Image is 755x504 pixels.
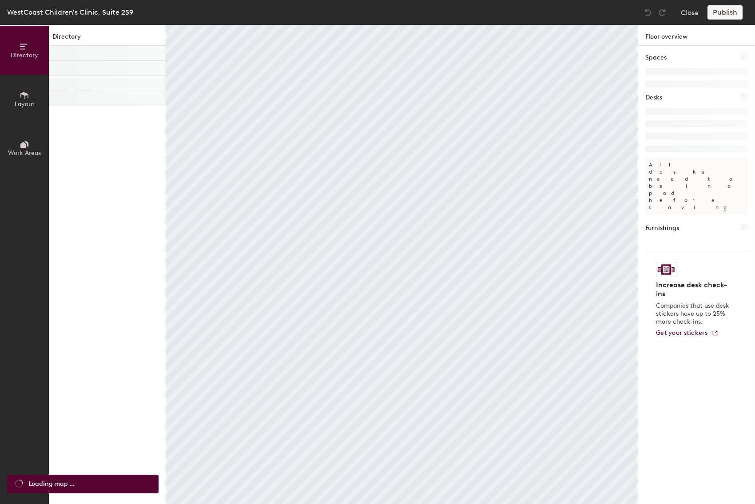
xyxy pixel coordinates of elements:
[658,8,667,17] img: Redo
[645,93,662,103] h1: Desks
[15,100,35,108] span: Layout
[656,329,708,337] span: Get your stickers
[166,25,638,504] canvas: Map
[49,32,166,46] h1: Directory
[645,158,748,214] p: All desks need to be in a pod before saving
[656,281,732,298] h4: Increase desk check-ins
[28,479,75,489] span: Loading map ...
[645,53,667,63] h1: Spaces
[656,329,719,337] a: Get your stickers
[7,7,133,18] div: WestCoast Children's Clinic, Suite 259
[656,262,676,277] img: Sticker logo
[638,25,755,46] h1: Floor overview
[11,52,38,59] span: Directory
[644,8,652,17] img: Undo
[656,302,732,326] p: Companies that use desk stickers have up to 25% more check-ins.
[645,223,679,233] h1: Furnishings
[681,5,699,20] button: Close
[8,149,41,157] span: Work Areas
